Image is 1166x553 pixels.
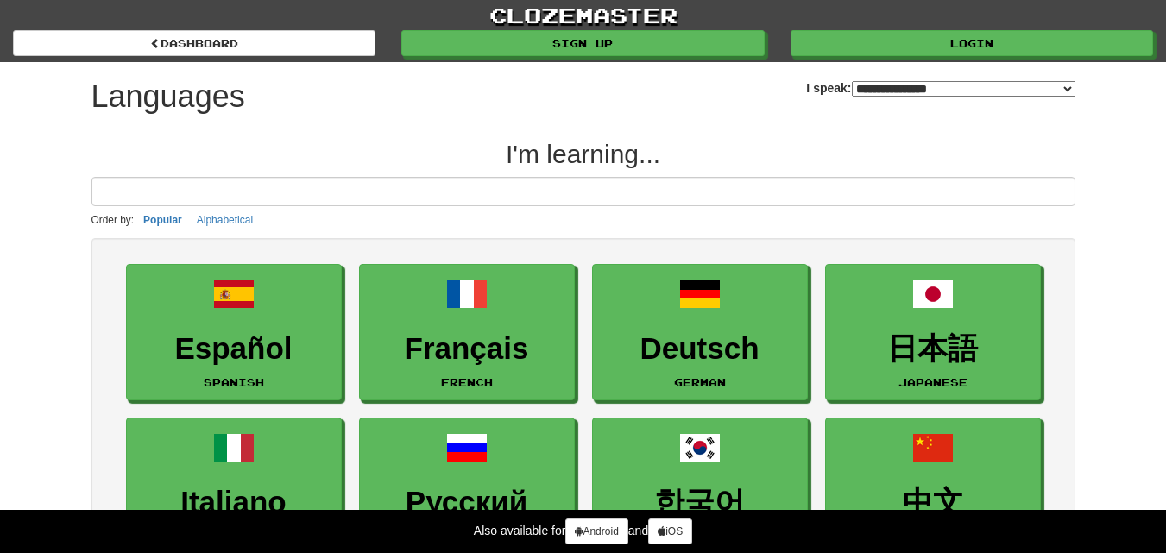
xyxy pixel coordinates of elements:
a: Android [565,518,627,544]
h3: Русский [369,486,565,519]
h2: I'm learning... [91,140,1075,168]
a: Login [791,30,1153,56]
button: Alphabetical [192,211,258,229]
h1: Languages [91,79,245,114]
a: DeutschGerman [592,264,808,401]
h3: Français [369,332,565,366]
a: EspañolSpanish [126,264,342,401]
a: iOS [648,518,692,544]
h3: 日本語 [835,332,1031,366]
small: Order by: [91,214,135,226]
small: French [441,376,493,388]
h3: Español [136,332,332,366]
button: Popular [138,211,187,229]
h3: Italiano [136,486,332,519]
h3: Deutsch [602,332,798,366]
a: Sign up [401,30,764,56]
small: German [674,376,726,388]
h3: 中文 [835,486,1031,519]
select: I speak: [852,81,1075,97]
label: I speak: [806,79,1075,97]
a: dashboard [13,30,375,56]
h3: 한국어 [602,486,798,519]
small: Spanish [204,376,264,388]
a: FrançaisFrench [359,264,575,401]
a: 日本語Japanese [825,264,1041,401]
small: Japanese [898,376,967,388]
